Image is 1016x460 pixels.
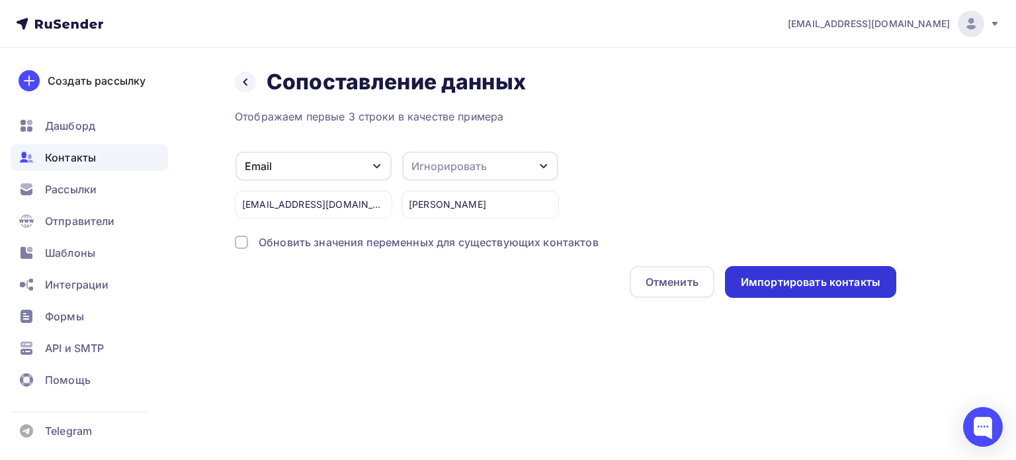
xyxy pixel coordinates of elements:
[245,158,272,174] div: Email
[45,277,108,293] span: Интеграции
[235,109,896,124] div: Отображаем первые 3 строки в качестве примера
[788,17,950,30] span: [EMAIL_ADDRESS][DOMAIN_NAME]
[11,240,168,266] a: Шаблоны
[267,69,526,95] h2: Сопоставление данных
[235,191,392,218] div: [EMAIL_ADDRESS][DOMAIN_NAME]
[11,144,168,171] a: Контакты
[11,208,168,234] a: Отправители
[45,245,95,261] span: Шаблоны
[45,181,97,197] span: Рассылки
[45,213,115,229] span: Отправители
[11,113,168,139] a: Дашборд
[411,158,487,174] div: Игнорировать
[646,274,698,290] div: Отменить
[235,151,392,181] button: Email
[45,118,95,134] span: Дашборд
[11,303,168,330] a: Формы
[11,176,168,203] a: Рассылки
[741,275,880,290] div: Импортировать контакты
[402,151,559,181] button: Игнорировать
[402,191,559,218] div: [PERSON_NAME]
[788,11,1000,37] a: [EMAIL_ADDRESS][DOMAIN_NAME]
[45,340,104,356] span: API и SMTP
[259,234,599,250] div: Обновить значения переменных для существующих контактов
[45,423,92,439] span: Telegram
[48,73,146,89] div: Создать рассылку
[45,308,84,324] span: Формы
[45,150,96,165] span: Контакты
[45,372,91,388] span: Помощь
